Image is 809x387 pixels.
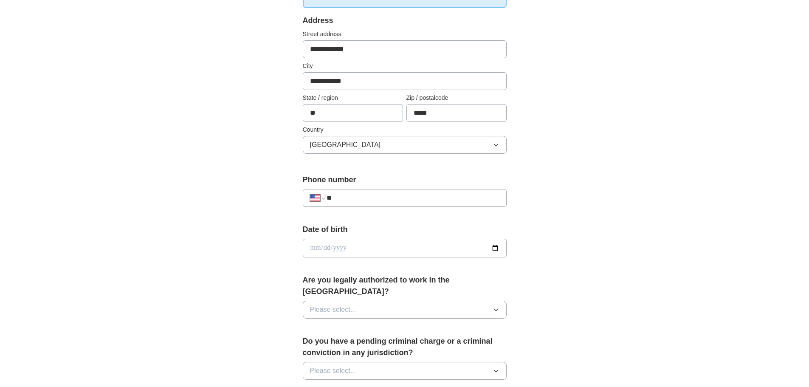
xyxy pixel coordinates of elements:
[303,301,507,319] button: Please select...
[310,140,381,150] span: [GEOGRAPHIC_DATA]
[303,224,507,235] label: Date of birth
[310,366,356,376] span: Please select...
[303,125,507,134] label: Country
[303,274,507,297] label: Are you legally authorized to work in the [GEOGRAPHIC_DATA]?
[303,93,403,102] label: State / region
[310,305,356,315] span: Please select...
[303,174,507,186] label: Phone number
[303,62,507,71] label: City
[406,93,507,102] label: Zip / postalcode
[303,362,507,380] button: Please select...
[303,15,507,26] div: Address
[303,30,507,39] label: Street address
[303,336,507,359] label: Do you have a pending criminal charge or a criminal conviction in any jurisdiction?
[303,136,507,154] button: [GEOGRAPHIC_DATA]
